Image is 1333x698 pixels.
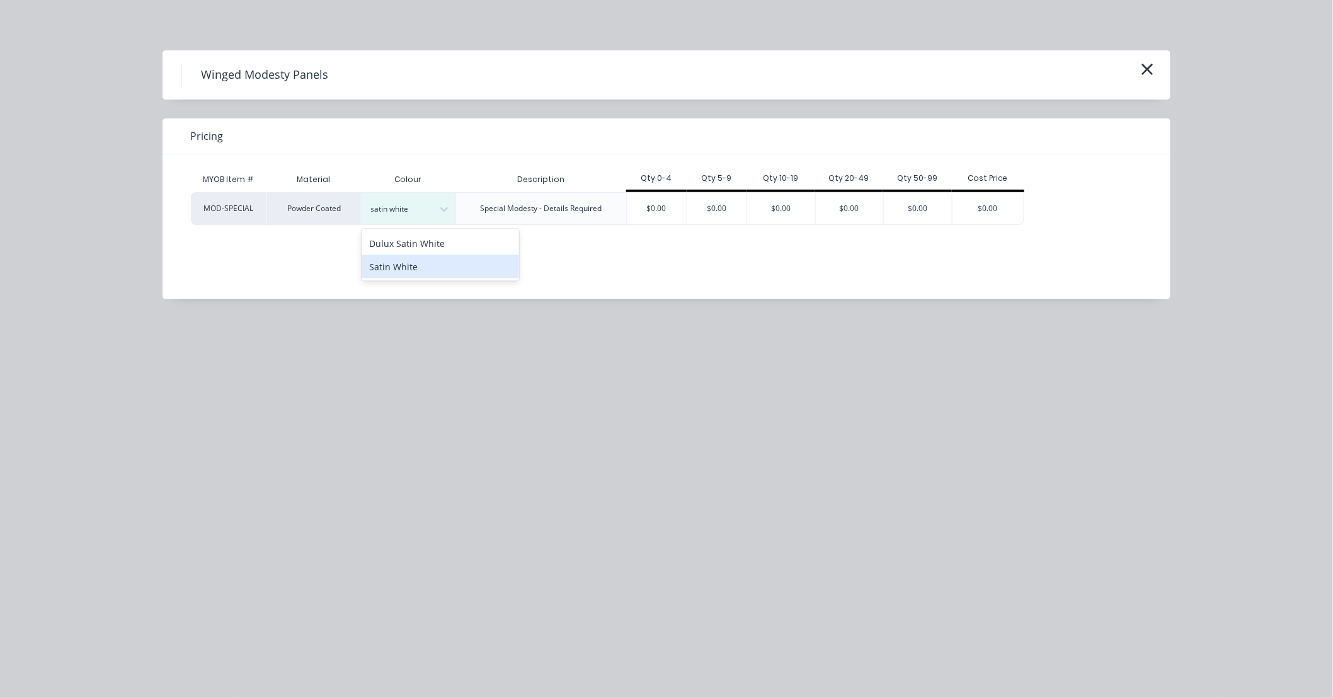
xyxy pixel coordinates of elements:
[361,167,455,192] div: Colour
[507,164,575,195] div: Description
[883,173,952,184] div: Qty 50-99
[362,255,519,278] div: Satin White
[687,173,747,184] div: Qty 5-9
[815,173,884,184] div: Qty 20-49
[266,192,361,225] div: Powder Coated
[953,193,1024,224] div: $0.00
[191,167,266,192] div: MYOB Item #
[687,193,747,224] div: $0.00
[181,63,347,87] h4: Winged Modesty Panels
[190,129,223,144] span: Pricing
[191,192,266,225] div: MOD-SPECIAL
[747,173,815,184] div: Qty 10-19
[952,173,1024,184] div: Cost Price
[816,193,884,224] div: $0.00
[747,193,815,224] div: $0.00
[884,193,952,224] div: $0.00
[362,232,519,255] div: Dulux Satin White
[626,173,687,184] div: Qty 0-4
[266,167,361,192] div: Material
[627,193,687,224] div: $0.00
[481,203,602,214] div: Special Modesty - Details Required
